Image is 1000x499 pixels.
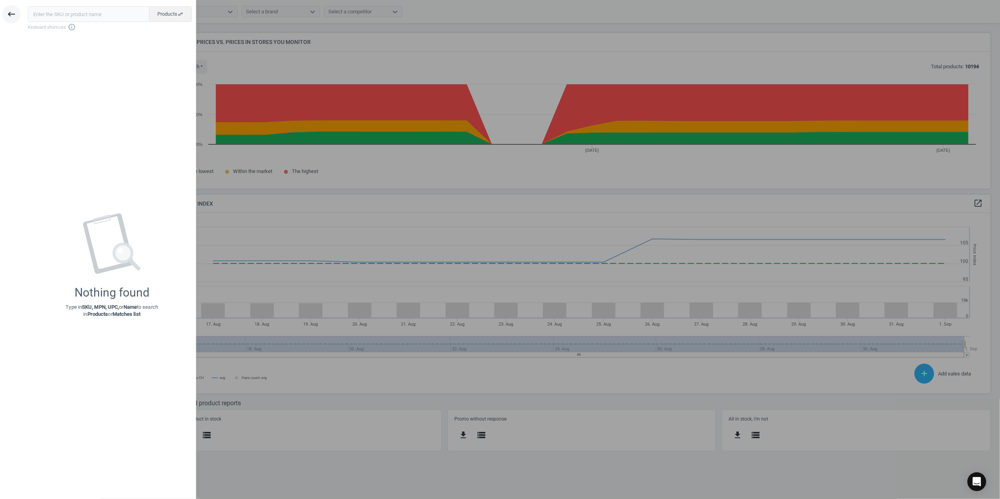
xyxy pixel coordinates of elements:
[82,304,119,310] strong: SKU, MPN, UPC,
[7,9,16,19] i: keyboard_backspace
[2,5,20,24] button: keyboard_backspace
[113,311,140,317] strong: Matches list
[28,23,192,31] span: Keyboard shortcuts
[68,23,76,31] i: info_outline
[967,472,986,491] div: Open Intercom Messenger
[66,304,158,318] p: Type in or to search in or
[157,11,184,18] span: Products
[177,11,184,17] i: swap_horiz
[124,304,137,310] strong: Name
[28,6,149,22] input: Enter the SKU or product name
[87,311,108,317] strong: Products
[149,6,192,22] button: Productsswap_horiz
[75,286,149,300] div: Nothing found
